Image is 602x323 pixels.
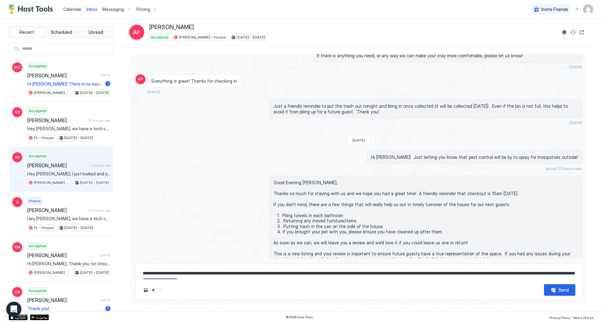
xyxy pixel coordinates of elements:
[64,135,93,141] span: [DATE] - [DATE]
[27,72,98,79] span: [PERSON_NAME]
[107,306,109,311] span: 7
[79,28,112,37] button: Unread
[583,4,593,14] div: User profile
[236,34,265,40] span: [DATE] - [DATE]
[286,315,313,319] span: © 2025 Host Tools
[80,180,109,185] span: [DATE] - [DATE]
[29,288,46,294] span: Accepted
[151,34,168,40] span: Accepted
[15,109,20,115] span: RC
[20,44,113,54] input: Input Field
[573,6,581,13] div: menu
[15,289,20,295] span: DK
[16,199,19,205] span: D
[29,153,46,159] span: Accepted
[34,90,69,96] span: [PERSON_NAME] - House
[34,225,54,231] span: FL - House
[29,243,46,249] span: Accepted
[63,7,82,12] span: Calendar
[147,90,160,94] span: [DATE]
[133,29,140,36] span: AP
[27,306,103,311] span: Thank you!
[573,316,593,320] span: Terms Of Use
[9,315,28,320] a: App Store
[100,298,110,302] span: [DATE]
[569,65,582,69] span: [DATE]
[273,180,578,279] span: Good Evening [PERSON_NAME], Thanks so much for staying with us and we hope you had a great time! ...
[87,7,97,12] span: Inbox
[27,297,98,303] span: [PERSON_NAME]
[569,29,577,36] button: Sync reservation
[569,120,582,125] span: [DATE]
[561,29,568,36] button: Reservation information
[80,90,109,96] span: [DATE] - [DATE]
[107,81,109,86] span: 1
[149,24,194,31] span: [PERSON_NAME]
[64,225,93,231] span: [DATE] - [DATE]
[14,65,20,70] span: MC
[89,163,110,167] span: 4 minutes ago
[102,7,124,12] span: Messaging
[371,154,578,160] span: Hi [PERSON_NAME]! Just letting you know that pest control will be by to spray for mosquitoes outs...
[273,103,578,114] span: Just a friendly reminder to put the trash out tonight and bring in once collected (it will be col...
[45,28,78,37] button: Scheduled
[573,314,593,320] a: Terms Of Use
[51,29,72,35] span: Scheduled
[88,208,110,212] span: 18 minutes ago
[27,207,86,213] span: [PERSON_NAME]
[87,6,97,13] a: Inbox
[138,76,143,82] span: AP
[150,286,157,294] button: Quick reply
[136,7,150,12] span: Pricing
[34,135,54,141] span: FL - House
[544,284,575,296] button: Send
[27,162,87,169] span: [PERSON_NAME]
[558,287,569,293] div: Send
[15,154,20,160] span: AP
[546,166,582,171] span: about 22 hours ago
[352,138,365,143] span: [DATE]
[100,253,110,257] span: [DATE]
[179,34,226,40] span: [PERSON_NAME] - House
[34,270,69,275] span: [PERSON_NAME] - House
[30,315,49,320] a: Google Play Store
[10,28,44,37] button: Recent
[29,198,41,204] span: Inquiry
[9,5,56,14] a: Host Tools Logo
[63,6,82,13] a: Calendar
[27,81,103,87] span: Hi [PERSON_NAME]! There is no issue with the dog. If she does decide to bring him, just add a pet...
[80,270,109,275] span: [DATE] - [DATE]
[29,108,46,114] span: Accepted
[27,126,110,132] span: Hey [PERSON_NAME], we have a tech coming out to look at the fridge. No need to be there (we can l...
[27,252,98,258] span: [PERSON_NAME]
[19,29,34,35] span: Recent
[34,180,69,185] span: [PERSON_NAME] - House
[6,302,21,317] div: Open Intercom Messenger
[27,171,110,177] span: Hey [PERSON_NAME], I just looked and you can sign into those accounts online and sign out of spec...
[550,314,570,320] a: Privacy Policy
[27,216,110,221] span: Hey [PERSON_NAME], we have a tech coming out to look at the fridge. No need to be there (we can l...
[100,73,110,77] span: [DATE]
[27,261,110,267] span: Hi [PERSON_NAME], Thank you for choosing to book our [PERSON_NAME][GEOGRAPHIC_DATA]! We're really...
[9,26,114,38] div: tab-group
[550,316,570,320] span: Privacy Policy
[541,7,568,12] span: Invite Friends
[29,63,46,69] span: Accepted
[14,244,20,250] span: RM
[151,78,238,84] span: Everything is great! Thanks for checking in.
[578,29,586,36] button: Open reservation
[88,29,103,35] span: Unread
[88,118,110,122] span: 18 minutes ago
[142,286,150,294] button: Upload image
[27,117,86,123] span: [PERSON_NAME]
